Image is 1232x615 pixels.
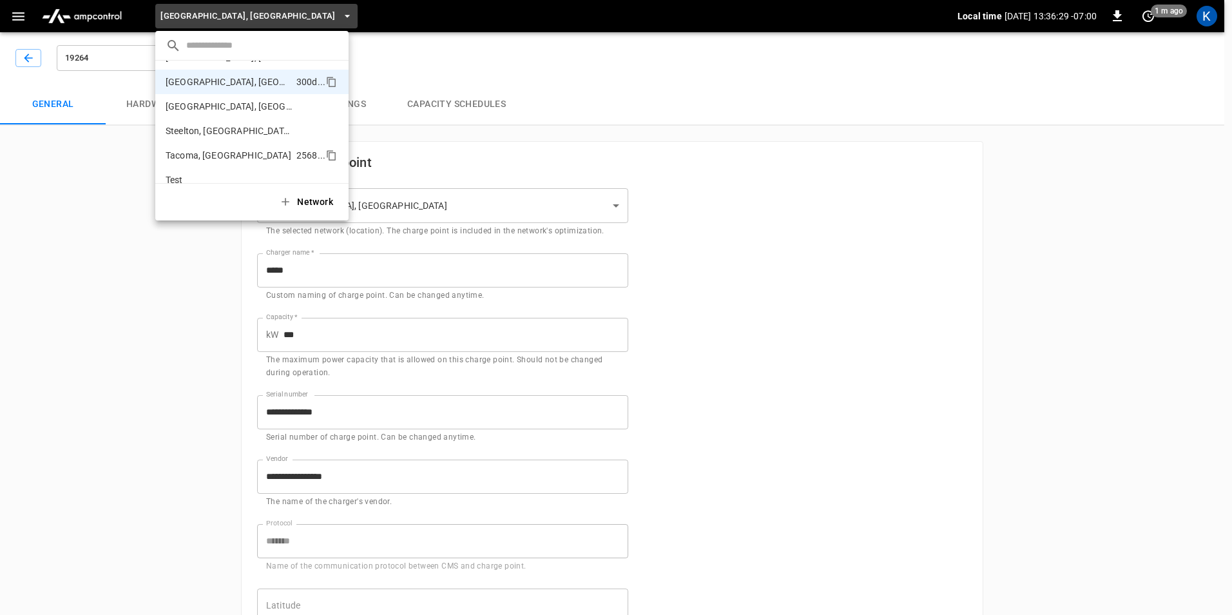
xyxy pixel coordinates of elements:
div: copy [325,74,339,90]
div: copy [325,148,339,163]
p: Tacoma, [GEOGRAPHIC_DATA] [166,149,291,162]
button: Network [271,189,343,215]
p: Steelton, [GEOGRAPHIC_DATA] [166,124,291,137]
p: [GEOGRAPHIC_DATA], [GEOGRAPHIC_DATA] [166,75,291,88]
p: Test [166,173,292,186]
p: [GEOGRAPHIC_DATA], [GEOGRAPHIC_DATA] [166,100,292,113]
